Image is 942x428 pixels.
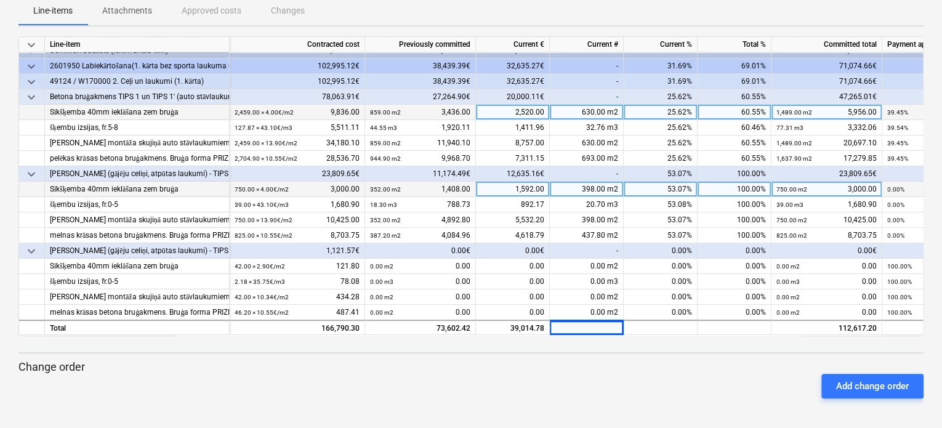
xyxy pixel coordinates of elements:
[476,74,550,89] div: 32,635.27€
[50,289,224,305] div: [PERSON_NAME] montāža skujiņā auto stāvlaukumiem un brauktuvei 80mm
[365,37,476,52] div: Previously committed
[370,212,470,228] div: 4,892.80
[370,197,470,212] div: 788.73
[550,105,624,120] div: 630.00 m2
[50,274,224,289] div: šķembu izsijas, fr.0-5
[370,201,397,208] small: 18.30 m3
[698,182,771,197] div: 100.00%
[550,37,624,52] div: Current #
[887,217,904,224] small: 0.00%
[370,305,470,320] div: 0.00
[370,105,470,120] div: 3,436.00
[698,289,771,305] div: 0.00%
[365,243,476,259] div: 0.00€
[370,228,470,243] div: 4,084.96
[771,74,882,89] div: 71,074.66€
[476,289,550,305] div: 0.00
[550,197,624,212] div: 20.70 m3
[776,197,877,212] div: 1,680.90
[776,105,877,120] div: 5,956.00
[887,109,908,116] small: 39.45%
[776,120,877,135] div: 3,332.06
[24,75,39,89] span: keyboard_arrow_down
[476,37,550,52] div: Current €
[476,243,550,259] div: 0.00€
[887,294,912,301] small: 100.00%
[698,59,771,74] div: 69.01%
[771,320,882,336] div: 112,617.20
[476,89,550,105] div: 20,000.11€
[50,212,224,228] div: [PERSON_NAME] montāža skujiņā auto stāvlaukumiem un brauktuvei 80mm
[550,243,624,259] div: -
[624,120,698,135] div: 25.62%
[550,89,624,105] div: -
[550,120,624,135] div: 32.76 m3
[887,140,908,147] small: 39.45%
[476,135,550,151] div: 8,757.00
[887,201,904,208] small: 0.00%
[235,305,360,320] div: 487.41
[476,274,550,289] div: 0.00
[776,217,807,224] small: 750.00 m2
[50,259,224,274] div: Sīkšķemba 40mm ieklāšana zem bruģa
[50,120,224,135] div: šķembu izsijas, fr.5-8
[370,274,470,289] div: 0.00
[624,305,698,320] div: 0.00%
[771,243,882,259] div: 0.00€
[235,263,285,270] small: 42.00 × 2.90€ / m2
[230,74,365,89] div: 102,995.12€
[476,105,550,120] div: 2,520.00
[370,309,393,316] small: 0.00 m2
[365,89,476,105] div: 27,264.90€
[776,182,877,197] div: 3,000.00
[230,37,365,52] div: Contracted cost
[698,105,771,120] div: 60.55%
[550,289,624,305] div: 0.00 m2
[370,140,401,147] small: 859.00 m2
[776,109,812,116] small: 1,489.00 m2
[235,321,360,337] div: 166,790.30
[698,259,771,274] div: 0.00%
[235,197,360,212] div: 1,680.90
[370,217,401,224] small: 352.00 m2
[235,124,292,131] small: 127.87 × 43.10€ / m3
[771,37,882,52] div: Committed total
[550,151,624,166] div: 693.00 m2
[624,228,698,243] div: 53.07%
[24,38,39,52] span: keyboard_arrow_down
[776,155,812,162] small: 1,637.90 m2
[550,135,624,151] div: 630.00 m2
[235,259,360,274] div: 121.80
[50,243,224,259] div: [PERSON_NAME] (gājēju celiņi, atpūtas laukumi) - TIPS 2 - BRUĢIS AR KRĀSU RAKSTU (koku sakņu zonā...
[370,294,393,301] small: 0.00 m2
[624,37,698,52] div: Current %
[624,89,698,105] div: 25.62%
[776,212,877,228] div: 10,425.00
[698,151,771,166] div: 60.55%
[235,274,360,289] div: 78.08
[235,120,360,135] div: 5,511.11
[230,59,365,74] div: 102,995.12€
[50,166,224,182] div: [PERSON_NAME] (gājēju celiņi, atpūtas laukumi) - TIPS 2 - BRUĢIS AR KRĀSU RAKSTU
[33,4,73,17] p: Line-items
[698,89,771,105] div: 60.55%
[776,263,800,270] small: 0.00 m2
[24,244,39,259] span: keyboard_arrow_down
[776,201,803,208] small: 39.00 m3
[887,124,908,131] small: 39.54%
[24,90,39,105] span: keyboard_arrow_down
[370,135,470,151] div: 11,940.10
[50,89,224,105] div: Betona bruģakmens TIPS 1 un TIPS 1' (auto stāvlaukumiem un brauktuvei)
[887,263,912,270] small: 100.00%
[50,135,224,151] div: [PERSON_NAME] montāža skujiņā auto stāvlaukumiem un brauktuvei 80mm
[50,182,224,197] div: Sīkšķemba 40mm ieklāšana zem bruģa
[235,135,360,151] div: 34,180.10
[887,155,908,162] small: 39.45%
[235,212,360,228] div: 10,425.00
[370,232,401,239] small: 387.20 m2
[235,186,289,193] small: 750.00 × 4.00€ / m2
[476,305,550,320] div: 0.00
[235,232,292,239] small: 825.00 × 10.55€ / m2
[365,59,476,74] div: 38,439.39€
[370,263,393,270] small: 0.00 m2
